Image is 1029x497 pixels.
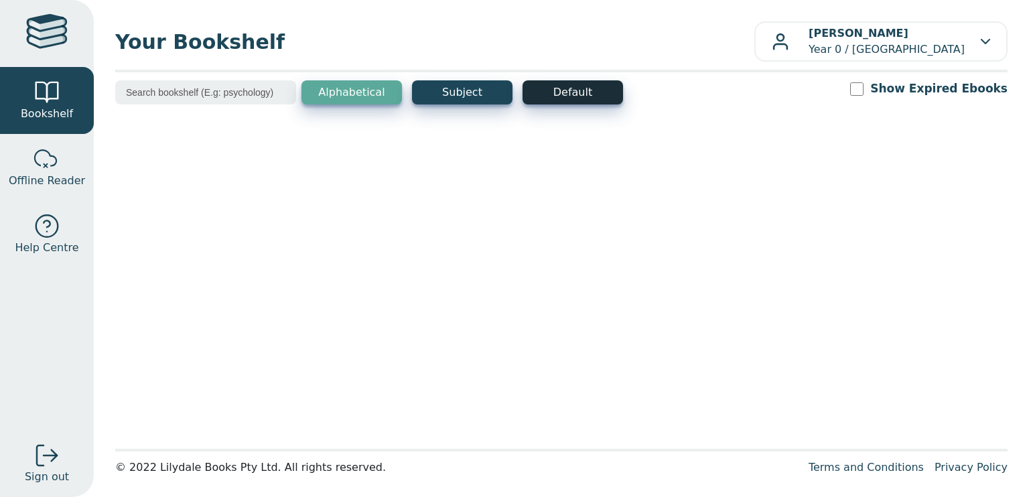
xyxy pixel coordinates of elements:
[523,80,623,104] button: Default
[809,27,908,40] b: [PERSON_NAME]
[115,27,754,57] span: Your Bookshelf
[935,461,1008,474] a: Privacy Policy
[301,80,402,104] button: Alphabetical
[754,21,1008,62] button: [PERSON_NAME]Year 0 / [GEOGRAPHIC_DATA]
[15,240,78,256] span: Help Centre
[9,173,85,189] span: Offline Reader
[21,106,73,122] span: Bookshelf
[870,80,1008,97] label: Show Expired Ebooks
[809,25,965,58] p: Year 0 / [GEOGRAPHIC_DATA]
[115,80,296,104] input: Search bookshelf (E.g: psychology)
[412,80,512,104] button: Subject
[115,459,798,476] div: © 2022 Lilydale Books Pty Ltd. All rights reserved.
[25,469,69,485] span: Sign out
[809,461,924,474] a: Terms and Conditions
